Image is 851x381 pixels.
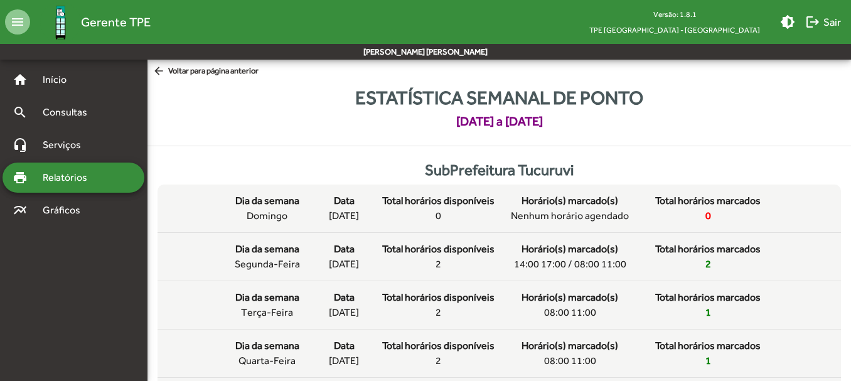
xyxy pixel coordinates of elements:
[544,305,596,320] span: 08:00 11:00
[235,257,300,272] span: segunda-feira
[334,193,355,208] span: Data
[425,161,574,178] strong: SubPrefeitura Tucuruvi
[13,170,28,185] mat-icon: print
[153,65,259,78] span: Voltar para página anterior
[33,33,179,43] div: [PERSON_NAME]: [DOMAIN_NAME]
[20,20,30,30] img: logo_orange.svg
[20,33,30,43] img: website_grey.svg
[241,305,293,320] span: terça-feira
[655,242,761,257] span: Total horários marcados
[35,203,97,218] span: Gráficos
[35,105,104,120] span: Consultas
[35,137,98,153] span: Serviços
[805,11,841,33] span: Sair
[522,242,618,257] span: Horário(s) marcado(s)
[40,2,81,43] img: Logo
[655,193,761,208] span: Total horários marcados
[247,208,287,223] span: domingo
[329,257,359,272] span: [DATE]
[5,9,30,35] mat-icon: menu
[35,72,85,87] span: Início
[235,290,299,305] span: Dia da semana
[382,242,495,257] span: Total horários disponíveis
[382,193,495,208] span: Total horários disponíveis
[382,290,495,305] span: Total horários disponíveis
[579,22,770,38] span: TPE [GEOGRAPHIC_DATA] - [GEOGRAPHIC_DATA]
[13,137,28,153] mat-icon: headset_mic
[436,305,441,320] span: 2
[66,74,96,82] div: Domínio
[436,257,441,272] span: 2
[153,65,168,78] mat-icon: arrow_back
[456,112,543,131] strong: [DATE] a [DATE]
[355,83,643,112] span: Estatística semanal de ponto
[522,193,618,208] span: Horário(s) marcado(s)
[705,353,711,368] span: 1
[235,242,299,257] span: Dia da semana
[655,338,761,353] span: Total horários marcados
[655,290,761,305] span: Total horários marcados
[579,6,770,22] div: Versão: 1.8.1
[81,12,151,32] span: Gerente TPE
[329,305,359,320] span: [DATE]
[13,72,28,87] mat-icon: home
[235,193,299,208] span: Dia da semana
[13,105,28,120] mat-icon: search
[544,353,596,368] span: 08:00 11:00
[800,11,846,33] button: Sair
[13,203,28,218] mat-icon: multiline_chart
[436,208,441,223] span: 0
[705,257,711,272] span: 2
[235,338,299,353] span: Dia da semana
[382,338,495,353] span: Total horários disponíveis
[329,353,359,368] span: [DATE]
[334,290,355,305] span: Data
[146,74,201,82] div: Palavras-chave
[30,2,151,43] a: Gerente TPE
[334,242,355,257] span: Data
[436,353,441,368] span: 2
[238,353,296,368] span: quarta-feira
[705,208,711,223] span: 0
[805,14,820,30] mat-icon: logout
[522,338,618,353] span: Horário(s) marcado(s)
[329,208,359,223] span: [DATE]
[132,73,142,83] img: tab_keywords_by_traffic_grey.svg
[334,338,355,353] span: Data
[511,208,629,223] span: Nenhum horário agendado
[514,257,626,272] span: 14:00 17:00 / 08:00 11:00
[780,14,795,30] mat-icon: brightness_medium
[52,73,62,83] img: tab_domain_overview_orange.svg
[35,170,104,185] span: Relatórios
[705,305,711,320] span: 1
[35,20,62,30] div: v 4.0.25
[522,290,618,305] span: Horário(s) marcado(s)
